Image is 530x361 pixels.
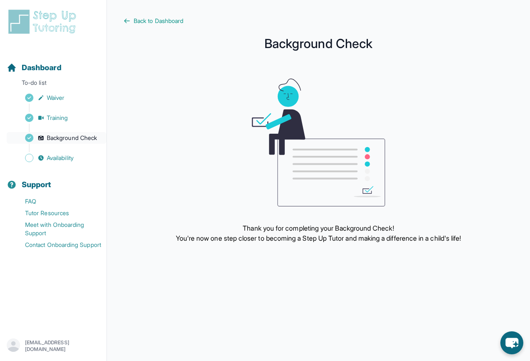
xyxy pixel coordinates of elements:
a: Availability [7,152,107,164]
p: To-do list [3,79,103,90]
h1: Background Check [124,38,513,48]
img: meeting graphic [252,79,385,206]
p: [EMAIL_ADDRESS][DOMAIN_NAME] [25,339,100,353]
p: You're now one step closer to becoming a Step Up Tutor and making a difference in a child's life! [176,233,462,243]
a: Waiver [7,92,107,104]
img: logo [7,8,81,35]
a: Back to Dashboard [124,17,513,25]
a: Dashboard [7,62,61,74]
span: Availability [47,154,74,162]
button: Dashboard [3,48,103,77]
span: Dashboard [22,62,61,74]
a: Contact Onboarding Support [7,239,107,251]
a: Tutor Resources [7,207,107,219]
button: Support [3,165,103,194]
a: Background Check [7,132,107,144]
span: Waiver [47,94,64,102]
button: [EMAIL_ADDRESS][DOMAIN_NAME] [7,338,100,353]
a: Meet with Onboarding Support [7,219,107,239]
p: Thank you for completing your Background Check! [176,223,462,233]
span: Back to Dashboard [134,17,183,25]
span: Training [47,114,68,122]
span: Background Check [47,134,97,142]
button: chat-button [500,331,523,354]
a: Training [7,112,107,124]
span: Support [22,179,51,191]
a: FAQ [7,196,107,207]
